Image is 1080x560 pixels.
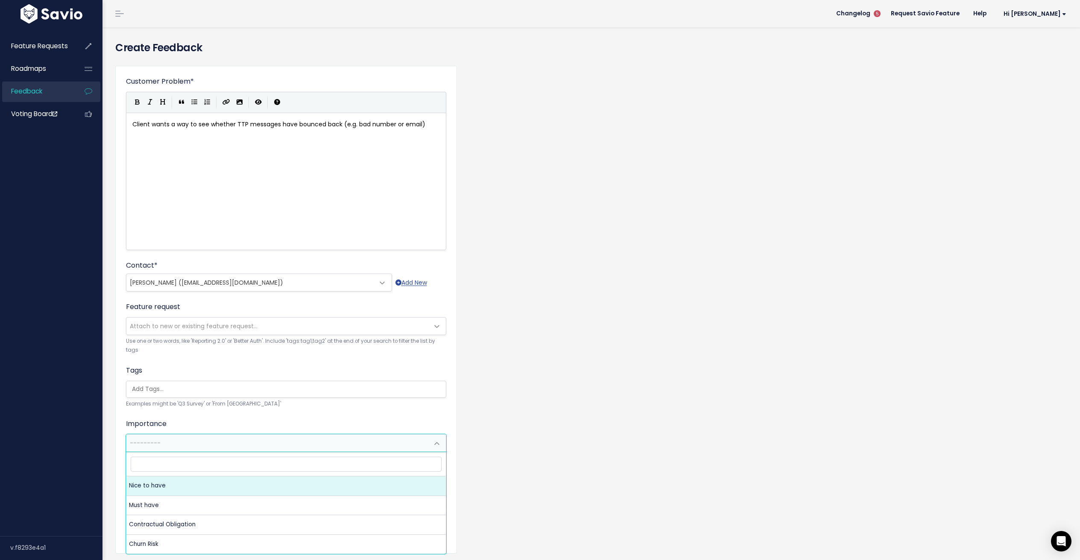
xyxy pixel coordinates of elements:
a: Request Savio Feature [884,7,966,20]
img: logo-white.9d6f32f41409.svg [18,4,85,23]
div: Open Intercom Messenger [1051,531,1071,551]
a: Feedback [2,82,71,101]
span: --------- [130,439,161,447]
span: Feedback [11,87,42,96]
i: | [267,97,268,108]
i: | [172,97,173,108]
label: Importance [126,419,167,429]
button: Generic List [188,96,201,109]
input: Add Tags... [129,385,448,394]
a: Voting Board [2,104,71,124]
span: Changelog [836,11,870,17]
a: Add New [395,277,427,288]
span: Hi [PERSON_NAME] [1004,11,1066,17]
li: Contractual Obligation [126,515,446,534]
span: Feature Requests [11,41,68,50]
button: Create Link [220,96,233,109]
span: Roadmaps [11,64,46,73]
small: Examples might be 'Q3 Survey' or 'From [GEOGRAPHIC_DATA]' [126,400,446,408]
h4: Create Feedback [115,40,1067,55]
span: Client wants a way to see whether TTP messages have bounced back (e.g. bad number or email) [132,120,425,128]
li: Churn Risk [126,535,446,554]
button: Toggle Preview [252,96,265,109]
span: Voting Board [11,109,57,118]
span: Attach to new or existing feature request... [130,322,258,330]
a: Feature Requests [2,36,71,56]
button: Quote [175,96,188,109]
a: Hi [PERSON_NAME] [993,7,1073,20]
li: Must have [126,496,446,515]
a: Help [966,7,993,20]
label: Tags [126,365,142,376]
small: Use one or two words, like 'Reporting 2.0' or 'Better Auth'. Include 'tags:tag1,tag2' at the end ... [126,337,446,355]
div: v.f8293e4a1 [10,537,102,559]
button: Bold [131,96,143,109]
i: | [216,97,217,108]
li: Nice to have [126,476,446,496]
span: [PERSON_NAME] ([EMAIL_ADDRESS][DOMAIN_NAME]) [130,278,283,287]
button: Markdown Guide [271,96,284,109]
button: Numbered List [201,96,214,109]
span: 5 [874,10,881,17]
button: Import an image [233,96,246,109]
label: Customer Problem [126,76,194,87]
span: Heidi Simonato (hsimonato.medprocess@gmail.com) [126,274,392,292]
span: Heidi Simonato (hsimonato.medprocess@gmail.com) [126,274,375,291]
label: Contact [126,260,158,271]
button: Italic [143,96,156,109]
button: Heading [156,96,169,109]
a: Roadmaps [2,59,71,79]
form: or [126,76,446,543]
label: Feature request [126,302,180,312]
